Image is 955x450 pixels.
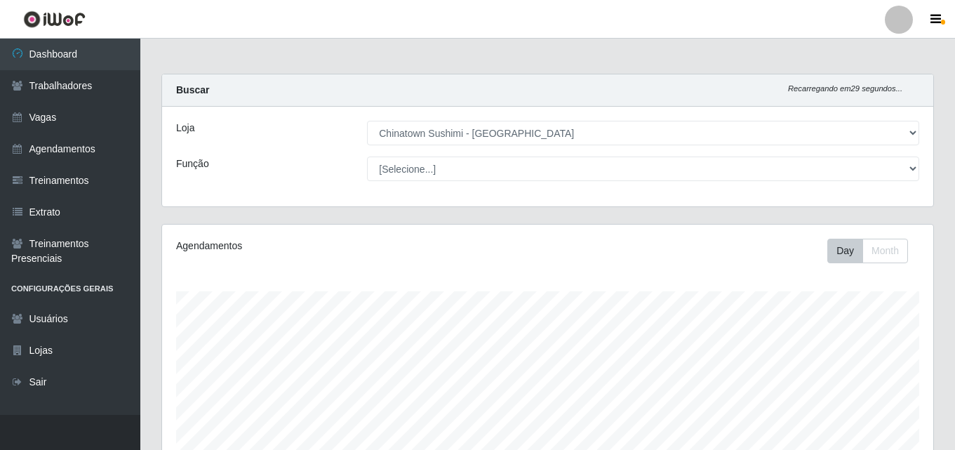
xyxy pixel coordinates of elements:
[862,239,908,263] button: Month
[176,157,209,171] label: Função
[827,239,863,263] button: Day
[827,239,908,263] div: First group
[176,84,209,95] strong: Buscar
[176,239,474,253] div: Agendamentos
[23,11,86,28] img: CoreUI Logo
[176,121,194,135] label: Loja
[788,84,902,93] i: Recarregando em 29 segundos...
[827,239,919,263] div: Toolbar with button groups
